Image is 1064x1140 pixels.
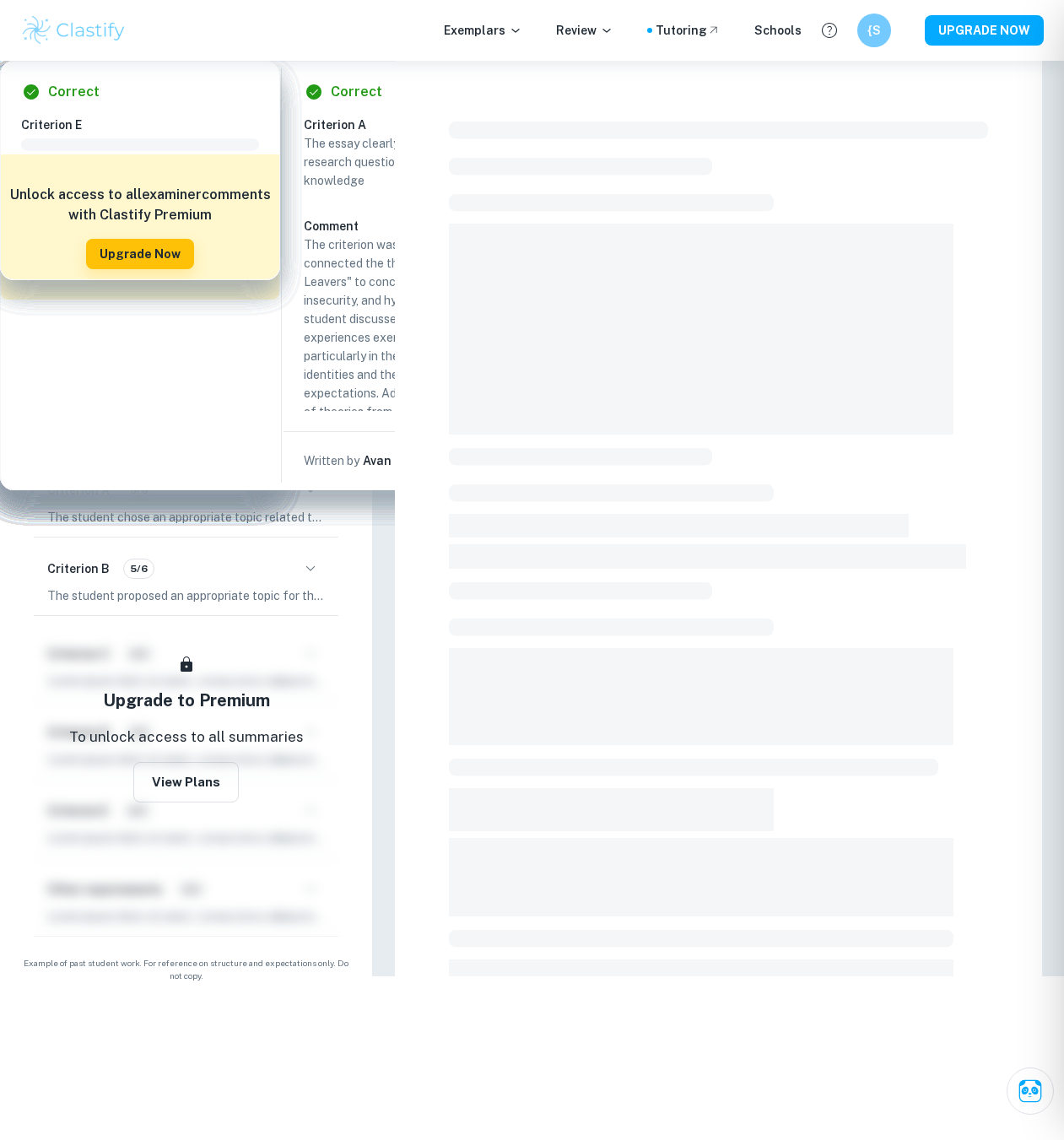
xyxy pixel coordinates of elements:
button: Help and Feedback [815,16,844,45]
h6: {S [865,21,884,40]
img: Clastify logo [20,14,127,47]
p: Written by [304,451,359,470]
button: {S [857,14,891,47]
h6: Unlock access to all examiner comments with Clastify Premium [9,185,271,225]
h6: Criterion E [21,116,273,134]
span: 5/6 [124,561,154,576]
button: UPGRADE NOW [925,15,1044,46]
h6: Criterion B [47,559,110,578]
p: The student chose an appropriate topic related to identity in [PERSON_NAME] novel "The Leavers", ... [47,508,325,527]
button: Upgrade Now [86,239,194,269]
h6: Avan [363,451,392,470]
h6: Correct [48,82,100,102]
p: The student proposed an appropriate topic for their essay, focusing on the theme of identity thro... [47,586,325,605]
p: The essay clearly addresses how the posed research question relates to existing knowledge [304,134,542,190]
h6: Criterion A [304,116,555,134]
p: Exemplars [444,21,522,40]
p: Review [556,21,613,40]
button: View Plans [133,762,239,802]
button: Ask Clai [1007,1067,1054,1115]
h5: Upgrade to Premium [103,688,270,713]
h6: Correct [331,82,382,102]
span: Example of past student work. For reference on structure and expectations only. Do not copy. [20,957,352,982]
p: The criterion was fulfilled as the student connected the theme of identity in "The Leavers" to co... [304,235,542,514]
a: Schools [754,21,802,40]
h6: Comment [304,217,542,235]
a: Tutoring [656,21,721,40]
p: To unlock access to all summaries [69,727,304,748]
